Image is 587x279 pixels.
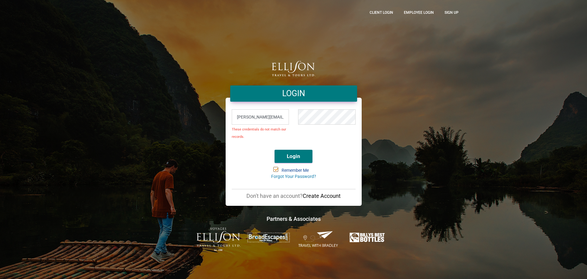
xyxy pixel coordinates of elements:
[232,192,356,200] p: Don't have an account?
[297,231,341,248] img: Travel-With-Bradley.png
[275,150,312,163] button: Login
[399,5,438,20] a: Employee Login
[274,168,313,174] label: Remember Me
[303,193,341,199] a: Create Account
[440,5,463,20] a: Sign up
[232,127,286,139] strong: These credentials do not match our records.
[246,232,290,243] img: broadescapes.png
[197,228,241,251] img: ET-Voyages-text-colour-Logo-with-est.png
[346,231,390,244] img: Billys-Best-Bottles.png
[232,109,289,125] input: Email Address
[235,88,353,99] h4: LOGIN
[365,5,398,20] a: CLient Login
[272,61,315,76] img: logo.png
[271,174,316,179] a: Forgot Your Password?
[124,215,463,223] h4: Partners & Associates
